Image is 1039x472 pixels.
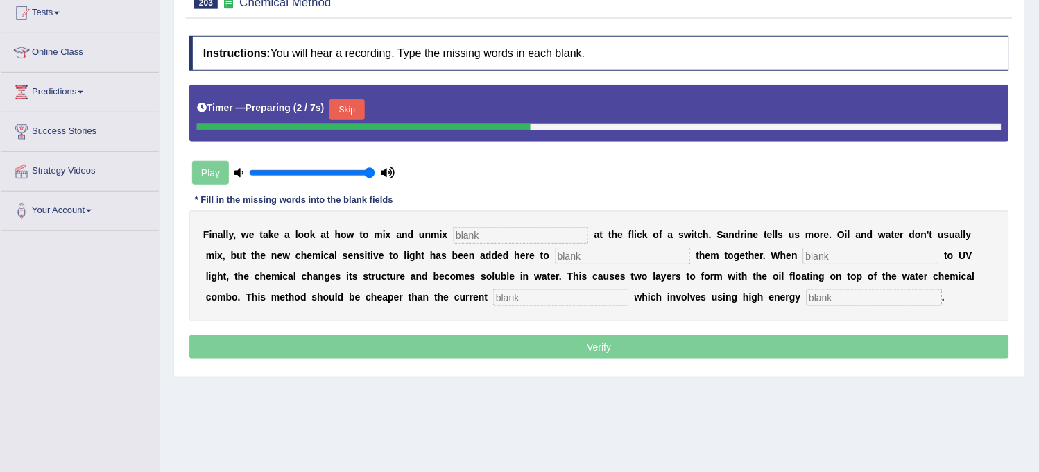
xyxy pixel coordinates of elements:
b: e [667,271,672,282]
b: o [705,271,711,282]
b: t [687,271,690,282]
b: d [735,229,741,240]
b: o [814,229,821,240]
b: r [396,271,400,282]
b: a [802,271,807,282]
b: i [736,271,739,282]
b: w [241,229,249,240]
b: w [347,229,354,240]
b: g [734,250,740,261]
b: . [559,271,562,282]
b: s [363,271,369,282]
b: r [741,229,744,240]
b: o [298,229,304,240]
b: s [676,271,681,282]
b: ( [293,102,297,113]
input: blank [453,227,589,244]
b: s [352,271,358,282]
b: ) [321,102,325,113]
b: l [793,271,796,282]
b: m [456,271,464,282]
b: o [642,271,648,282]
b: i [745,229,748,240]
b: O [837,229,845,240]
b: o [916,229,922,240]
b: t [807,271,811,282]
b: i [209,229,212,240]
b: c [637,229,643,240]
b: u [419,229,425,240]
b: n [469,250,475,261]
b: v [373,250,379,261]
b: t [360,229,363,240]
b: e [510,271,515,282]
a: Predictions [1,73,159,108]
b: a [321,229,327,240]
b: 2 / 7s [297,102,321,113]
b: e [261,250,266,261]
b: l [293,271,296,282]
b: i [635,229,637,240]
b: s [343,250,348,261]
div: * Fill in the missing words into the blank fields [189,194,399,207]
b: s [778,229,784,240]
b: m [806,229,814,240]
b: a [288,271,293,282]
b: o [947,250,954,261]
b: n [212,229,218,240]
b: t [326,229,329,240]
b: b [501,271,507,282]
b: d [408,229,414,240]
b: n [747,229,753,240]
b: t [243,250,246,261]
b: y [229,229,234,240]
b: l [773,229,775,240]
b: s [944,229,950,240]
b: h [703,229,710,240]
b: a [480,250,486,261]
b: o [544,250,550,261]
b: e [463,250,469,261]
b: t [368,250,371,261]
b: i [692,229,694,240]
a: Strategy Videos [1,152,159,187]
b: d [867,229,873,240]
b: n [425,229,431,240]
b: t [251,250,255,261]
b: t [694,229,698,240]
b: o [363,229,369,240]
b: c [282,271,288,282]
b: h [217,271,223,282]
b: r [900,229,904,240]
b: d [422,271,428,282]
b: s [481,271,486,282]
b: l [507,271,510,282]
input: blank [555,248,691,264]
b: e [379,250,384,261]
b: h [335,229,341,240]
b: t [945,250,948,261]
b: h [612,229,618,240]
b: e [529,250,535,261]
b: r [556,271,560,282]
b: i [845,229,848,240]
b: t [891,229,895,240]
b: u [237,250,243,261]
b: m [206,250,214,261]
input: blank [807,289,943,306]
b: n [402,229,408,240]
b: , [223,250,225,261]
b: n [416,271,422,282]
b: e [348,250,354,261]
b: l [848,229,850,240]
b: l [223,229,226,240]
b: x [217,250,223,261]
b: t [387,271,390,282]
b: h [780,250,787,261]
b: h [255,250,261,261]
b: . [830,229,832,240]
b: h [238,271,244,282]
b: b [231,250,237,261]
b: t [547,271,551,282]
b: b [433,271,440,282]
